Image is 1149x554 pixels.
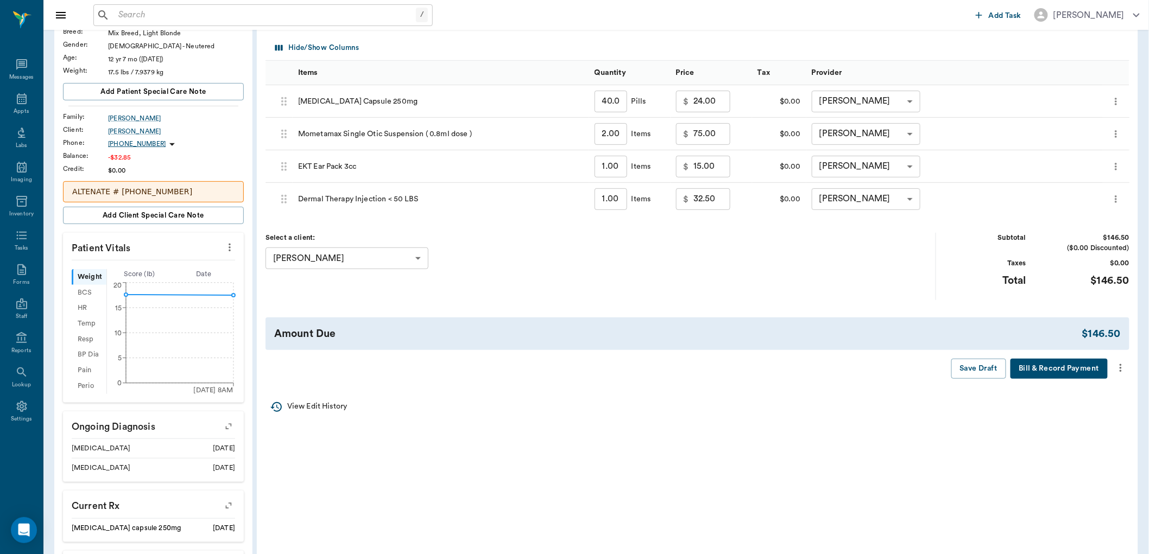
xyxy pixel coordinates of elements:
[107,269,172,279] div: Score ( lb )
[1108,125,1124,143] button: more
[945,273,1026,289] div: Total
[50,4,72,26] button: Close drawer
[752,150,806,183] div: $0.00
[63,491,244,518] p: Current Rx
[693,188,730,210] input: 0.00
[100,86,206,98] span: Add patient Special Care Note
[293,150,589,183] div: EKT Ear Pack 3cc
[266,247,428,269] div: [PERSON_NAME]
[1053,9,1125,22] div: [PERSON_NAME]
[72,186,235,198] p: ALTENATE # [PHONE_NUMBER]
[114,8,416,23] input: Search
[72,362,106,378] div: Pain
[194,387,233,393] tspan: [DATE] 8AM
[108,28,244,38] div: Mix Breed, Light Blonde
[63,164,108,174] div: Credit :
[1048,233,1129,243] div: $146.50
[752,183,806,215] div: $0.00
[11,517,37,543] div: Open Intercom Messenger
[13,278,29,286] div: Forms
[108,126,244,136] a: [PERSON_NAME]
[1011,359,1108,379] button: Bill & Record Payment
[757,58,770,88] div: Tax
[945,233,1026,243] div: Subtotal
[273,40,362,56] button: Select columns
[103,209,204,221] span: Add client Special Care Note
[108,67,244,77] div: 17.5 lbs / 7.9379 kg
[172,269,236,279] div: Date
[213,443,235,454] div: [DATE]
[806,61,1103,85] div: Provider
[293,85,589,118] div: [MEDICAL_DATA] Capsule 250mg
[693,156,730,177] input: 0.00
[693,123,730,145] input: 0.00
[1112,359,1129,377] button: more
[671,61,752,85] div: Price
[72,269,106,285] div: Weight
[72,316,106,332] div: Temp
[11,176,32,184] div: Imaging
[63,233,244,260] p: Patient Vitals
[971,5,1026,25] button: Add Task
[693,91,730,112] input: 0.00
[63,66,108,75] div: Weight :
[63,151,108,161] div: Balance :
[812,123,920,145] div: [PERSON_NAME]
[14,107,29,116] div: Appts
[72,301,106,316] div: HR
[812,58,842,88] div: Provider
[739,93,744,110] button: message
[115,330,122,336] tspan: 10
[108,113,244,123] a: [PERSON_NAME]
[627,96,646,107] div: Pills
[16,313,27,321] div: Staff
[108,165,244,175] div: $0.00
[72,332,106,347] div: Resp
[752,61,806,85] div: Tax
[213,463,235,473] div: [DATE]
[16,142,27,150] div: Labs
[11,347,31,355] div: Reports
[1082,326,1121,342] div: $146.50
[118,355,122,361] tspan: 5
[63,207,244,224] button: Add client Special Care Note
[72,347,106,363] div: BP Dia
[287,401,347,412] p: View Edit History
[1048,243,1129,253] div: ($0.00 Discounted)
[684,95,689,108] p: $
[676,58,695,88] div: Price
[752,118,806,150] div: $0.00
[589,61,671,85] div: Quantity
[63,27,108,36] div: Breed :
[213,523,235,533] div: [DATE]
[298,58,318,88] div: Items
[108,139,166,149] p: [PHONE_NUMBER]
[1026,5,1148,25] button: [PERSON_NAME]
[812,188,920,210] div: [PERSON_NAME]
[1048,258,1129,269] div: $0.00
[108,54,244,64] div: 12 yr 7 mo ([DATE])
[108,41,244,51] div: [DEMOGRAPHIC_DATA] - Neutered
[72,443,130,454] div: [MEDICAL_DATA]
[293,118,589,150] div: Mometamax Single Otic Suspension ( 0.8ml dose )
[752,85,806,118] div: $0.00
[108,152,244,162] div: -$32.85
[117,380,122,386] tspan: 0
[63,125,108,135] div: Client :
[951,359,1006,379] button: Save Draft
[63,411,244,438] p: Ongoing diagnosis
[72,378,106,394] div: Perio
[72,523,181,533] div: [MEDICAL_DATA] capsule 250mg
[9,73,34,81] div: Messages
[63,40,108,49] div: Gender :
[1108,92,1124,111] button: more
[63,138,108,148] div: Phone :
[293,61,589,85] div: Items
[684,128,689,141] p: $
[63,112,108,122] div: Family :
[266,233,428,243] div: Select a client:
[115,304,122,311] tspan: 15
[627,194,651,205] div: Items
